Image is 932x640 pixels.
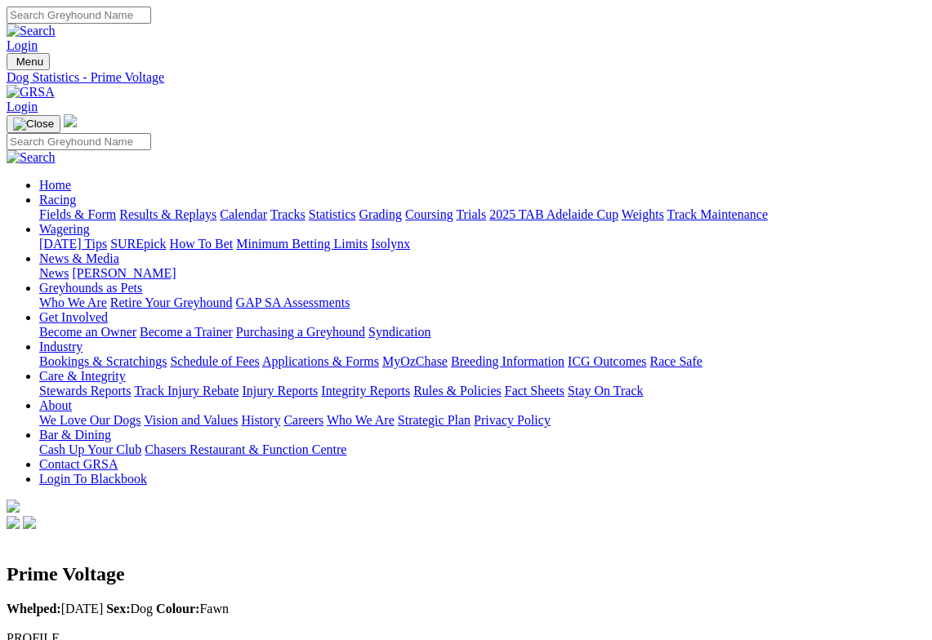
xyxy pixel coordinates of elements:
[170,237,234,251] a: How To Bet
[72,266,176,280] a: [PERSON_NAME]
[140,325,233,339] a: Become a Trainer
[39,384,131,398] a: Stewards Reports
[242,384,318,398] a: Injury Reports
[7,100,38,113] a: Login
[39,442,925,457] div: Bar & Dining
[39,325,136,339] a: Become an Owner
[7,563,925,585] h2: Prime Voltage
[220,207,267,221] a: Calendar
[106,602,153,616] span: Dog
[39,413,140,427] a: We Love Our Dogs
[7,7,151,24] input: Search
[156,602,199,616] b: Colour:
[39,354,167,368] a: Bookings & Scratchings
[39,296,107,309] a: Who We Are
[241,413,280,427] a: History
[405,207,453,221] a: Coursing
[382,354,448,368] a: MyOzChase
[39,384,925,398] div: Care & Integrity
[327,413,395,427] a: Who We Are
[236,325,365,339] a: Purchasing a Greyhound
[39,325,925,340] div: Get Involved
[39,237,107,251] a: [DATE] Tips
[7,85,55,100] img: GRSA
[39,472,147,486] a: Login To Blackbook
[110,296,233,309] a: Retire Your Greyhound
[39,193,76,207] a: Racing
[23,516,36,529] img: twitter.svg
[39,442,141,456] a: Cash Up Your Club
[236,296,350,309] a: GAP SA Assessments
[489,207,618,221] a: 2025 TAB Adelaide Cup
[622,207,664,221] a: Weights
[368,325,430,339] a: Syndication
[156,602,229,616] span: Fawn
[7,516,20,529] img: facebook.svg
[145,442,346,456] a: Chasers Restaurant & Function Centre
[7,53,50,70] button: Toggle navigation
[270,207,305,221] a: Tracks
[7,24,56,38] img: Search
[7,133,151,150] input: Search
[170,354,259,368] a: Schedule of Fees
[39,340,82,353] a: Industry
[456,207,486,221] a: Trials
[413,384,502,398] a: Rules & Policies
[39,369,126,383] a: Care & Integrity
[39,178,71,192] a: Home
[39,251,119,265] a: News & Media
[7,602,61,616] b: Whelped:
[309,207,356,221] a: Statistics
[7,70,925,85] a: Dog Statistics - Prime Voltage
[474,413,551,427] a: Privacy Policy
[134,384,239,398] a: Track Injury Rebate
[39,266,69,280] a: News
[39,310,108,324] a: Get Involved
[283,413,323,427] a: Careers
[39,266,925,281] div: News & Media
[451,354,564,368] a: Breeding Information
[371,237,410,251] a: Isolynx
[649,354,702,368] a: Race Safe
[568,354,646,368] a: ICG Outcomes
[39,413,925,428] div: About
[119,207,216,221] a: Results & Replays
[39,281,142,295] a: Greyhounds as Pets
[236,237,368,251] a: Minimum Betting Limits
[110,237,166,251] a: SUREpick
[39,237,925,251] div: Wagering
[39,428,111,442] a: Bar & Dining
[39,222,90,236] a: Wagering
[106,602,130,616] b: Sex:
[39,296,925,310] div: Greyhounds as Pets
[39,354,925,369] div: Industry
[321,384,410,398] a: Integrity Reports
[39,398,72,412] a: About
[568,384,643,398] a: Stay On Track
[7,38,38,52] a: Login
[39,207,925,222] div: Racing
[7,602,103,616] span: [DATE]
[262,354,379,368] a: Applications & Forms
[144,413,238,427] a: Vision and Values
[667,207,768,221] a: Track Maintenance
[359,207,402,221] a: Grading
[39,457,118,471] a: Contact GRSA
[39,207,116,221] a: Fields & Form
[7,500,20,513] img: logo-grsa-white.png
[7,115,60,133] button: Toggle navigation
[7,150,56,165] img: Search
[505,384,564,398] a: Fact Sheets
[398,413,470,427] a: Strategic Plan
[16,56,43,68] span: Menu
[64,114,77,127] img: logo-grsa-white.png
[13,118,54,131] img: Close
